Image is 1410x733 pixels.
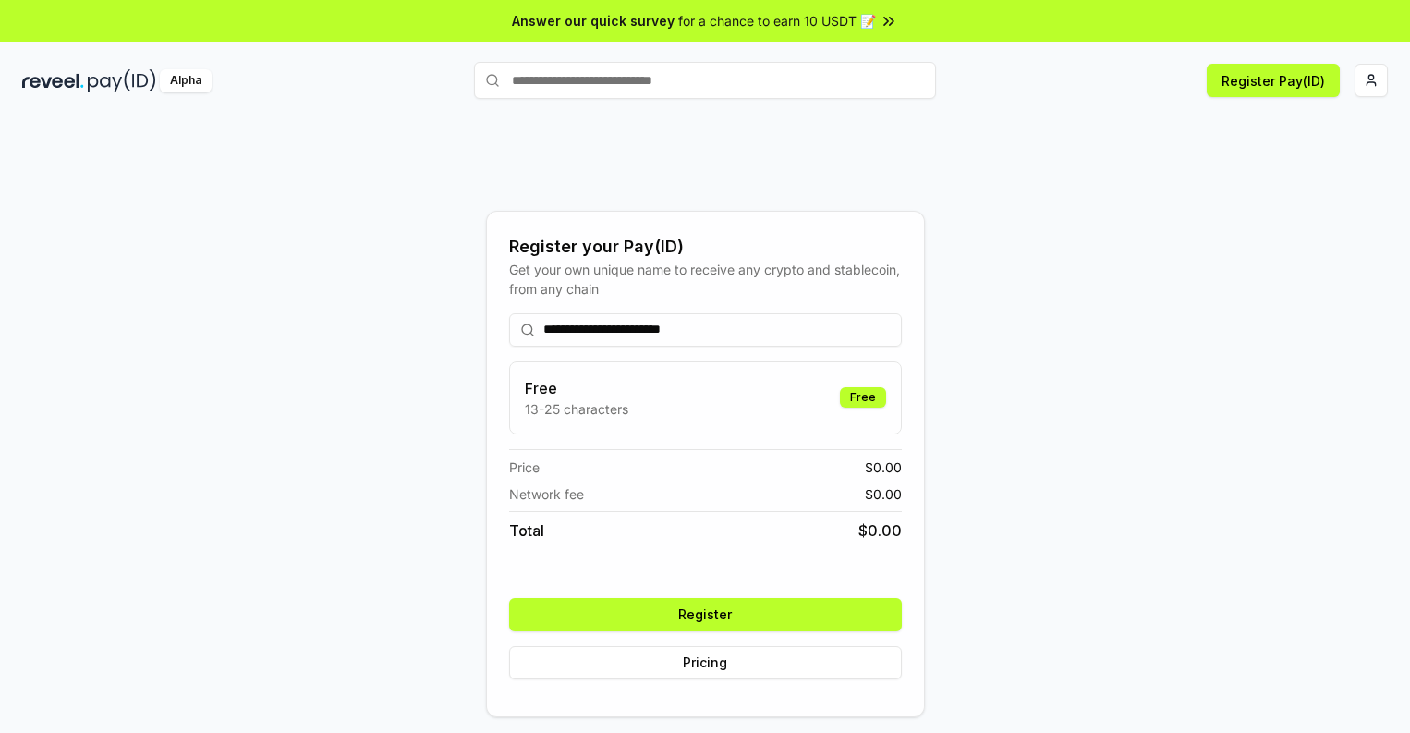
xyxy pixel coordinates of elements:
[509,458,540,477] span: Price
[509,646,902,679] button: Pricing
[865,458,902,477] span: $ 0.00
[509,260,902,299] div: Get your own unique name to receive any crypto and stablecoin, from any chain
[509,519,544,542] span: Total
[840,387,886,408] div: Free
[509,484,584,504] span: Network fee
[678,11,876,31] span: for a chance to earn 10 USDT 📝
[858,519,902,542] span: $ 0.00
[525,377,628,399] h3: Free
[160,69,212,92] div: Alpha
[88,69,156,92] img: pay_id
[865,484,902,504] span: $ 0.00
[22,69,84,92] img: reveel_dark
[1207,64,1340,97] button: Register Pay(ID)
[525,399,628,419] p: 13-25 characters
[512,11,675,31] span: Answer our quick survey
[509,234,902,260] div: Register your Pay(ID)
[509,598,902,631] button: Register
